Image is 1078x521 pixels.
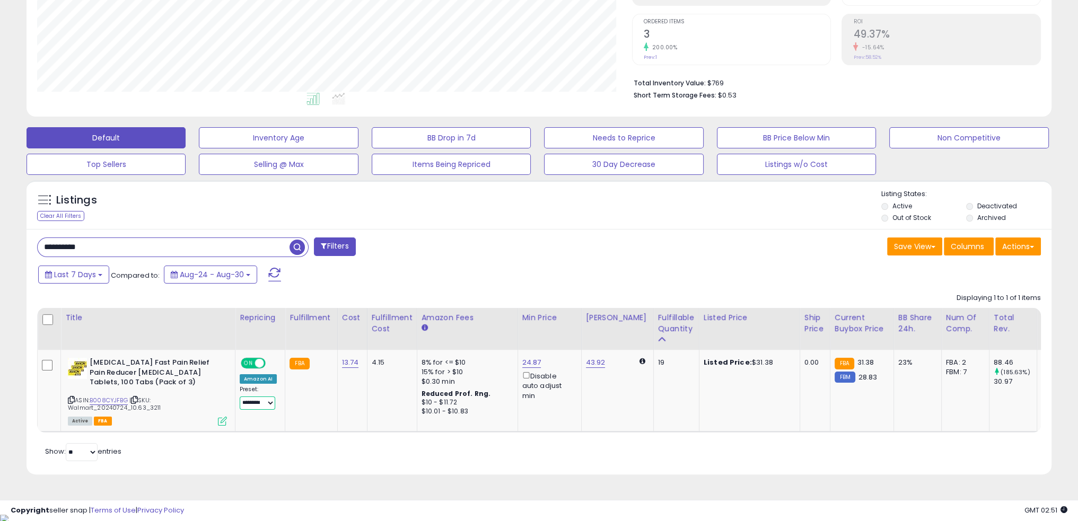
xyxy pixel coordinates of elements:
[644,54,657,60] small: Prev: 1
[522,312,577,323] div: Min Price
[586,312,649,323] div: [PERSON_NAME]
[94,417,112,426] span: FBA
[634,78,706,87] b: Total Inventory Value:
[91,505,136,515] a: Terms of Use
[648,43,678,51] small: 200.00%
[994,377,1037,386] div: 30.97
[544,127,703,148] button: Needs to Reprice
[977,201,1017,210] label: Deactivated
[835,312,889,334] div: Current Buybox Price
[290,358,309,369] small: FBA
[342,312,363,323] div: Cost
[27,127,186,148] button: Default
[951,241,984,252] span: Columns
[56,193,97,208] h5: Listings
[892,201,912,210] label: Active
[717,127,876,148] button: BB Price Below Min
[68,358,227,425] div: ASIN:
[717,154,876,175] button: Listings w/o Cost
[54,269,96,280] span: Last 7 Days
[804,358,822,367] div: 0.00
[65,312,231,323] div: Title
[522,357,541,368] a: 24.87
[422,358,510,367] div: 8% for <= $10
[658,312,695,334] div: Fulfillable Quantity
[372,127,531,148] button: BB Drop in 7d
[342,357,359,368] a: 13.74
[853,54,881,60] small: Prev: 58.52%
[544,154,703,175] button: 30 Day Decrease
[38,266,109,284] button: Last 7 Days
[718,90,737,100] span: $0.53
[887,237,942,255] button: Save View
[264,359,281,368] span: OFF
[111,270,160,280] span: Compared to:
[704,312,795,323] div: Listed Price
[634,76,1033,89] li: $769
[994,312,1032,334] div: Total Rev.
[898,358,933,367] div: 23%
[240,312,281,323] div: Repricing
[946,312,985,334] div: Num of Comp.
[1024,505,1067,515] span: 2025-09-7 02:51 GMT
[90,358,218,390] b: [MEDICAL_DATA] Fast Pain Relief Pain Reducer [MEDICAL_DATA] Tablets, 100 Tabs (Pack of 3)
[658,358,691,367] div: 19
[242,359,255,368] span: ON
[68,417,92,426] span: All listings currently available for purchase on Amazon
[704,357,752,367] b: Listed Price:
[422,389,491,398] b: Reduced Prof. Rng.
[68,358,87,379] img: 41Yvq7icWZL._SL40_.jpg
[422,407,510,416] div: $10.01 - $10.83
[858,372,877,382] span: 28.83
[240,374,277,384] div: Amazon AI
[37,211,84,221] div: Clear All Filters
[68,396,161,412] span: | SKU: Walmart_20240724_10.63_3211
[858,43,884,51] small: -15.64%
[977,213,1006,222] label: Archived
[422,398,510,407] div: $10 - $11.72
[422,367,510,377] div: 15% for > $10
[314,237,355,256] button: Filters
[835,372,855,383] small: FBM
[180,269,244,280] span: Aug-24 - Aug-30
[994,358,1037,367] div: 88.46
[137,505,184,515] a: Privacy Policy
[946,358,981,367] div: FBA: 2
[372,154,531,175] button: Items Being Repriced
[898,312,937,334] div: BB Share 24h.
[372,358,409,367] div: 4.15
[45,446,121,456] span: Show: entries
[240,386,277,410] div: Preset:
[290,312,332,323] div: Fulfillment
[164,266,257,284] button: Aug-24 - Aug-30
[857,357,874,367] span: 31.38
[957,293,1041,303] div: Displaying 1 to 1 of 1 items
[835,358,854,369] small: FBA
[853,19,1040,25] span: ROI
[853,28,1040,42] h2: 49.37%
[995,237,1041,255] button: Actions
[586,357,606,368] a: 43.92
[704,358,792,367] div: $31.38
[946,367,981,377] div: FBM: 7
[199,127,358,148] button: Inventory Age
[27,154,186,175] button: Top Sellers
[422,312,513,323] div: Amazon Fees
[644,28,831,42] h2: 3
[90,396,128,405] a: B008CYJFBG
[881,189,1051,199] p: Listing States:
[422,323,428,333] small: Amazon Fees.
[889,127,1048,148] button: Non Competitive
[372,312,413,334] div: Fulfillment Cost
[1001,368,1030,376] small: (185.63%)
[11,505,49,515] strong: Copyright
[522,370,573,401] div: Disable auto adjust min
[892,213,931,222] label: Out of Stock
[422,377,510,386] div: $0.30 min
[11,506,184,516] div: seller snap | |
[644,19,831,25] span: Ordered Items
[634,91,716,100] b: Short Term Storage Fees:
[944,237,994,255] button: Columns
[804,312,826,334] div: Ship Price
[199,154,358,175] button: Selling @ Max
